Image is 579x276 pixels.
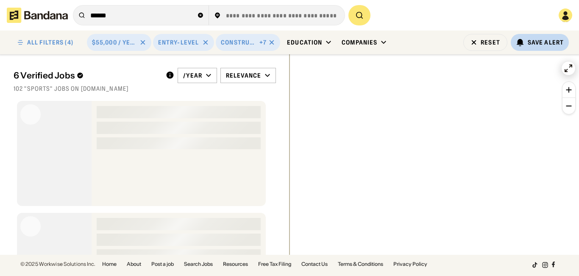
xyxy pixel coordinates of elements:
a: Terms & Conditions [338,262,383,267]
div: $55,000 / year [92,39,136,46]
img: Bandana logotype [7,8,68,23]
a: Privacy Policy [393,262,427,267]
a: Search Jobs [184,262,213,267]
div: +7 [259,39,267,46]
div: Save Alert [528,39,564,46]
a: Resources [223,262,248,267]
a: Free Tax Filing [258,262,291,267]
div: ALL FILTERS (4) [27,39,73,45]
div: Reset [481,39,500,45]
a: Home [102,262,117,267]
div: Companies [342,39,377,46]
div: Education [287,39,322,46]
div: 6 Verified Jobs [14,70,159,81]
div: Relevance [226,72,261,79]
a: Post a job [151,262,174,267]
div: © 2025 Workwise Solutions Inc. [20,262,95,267]
div: Construction [221,39,258,46]
div: Entry-Level [158,39,199,46]
div: grid [14,98,276,256]
div: /year [183,72,202,79]
a: About [127,262,141,267]
div: 102 "sports" jobs on [DOMAIN_NAME] [14,85,276,92]
a: Contact Us [301,262,328,267]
